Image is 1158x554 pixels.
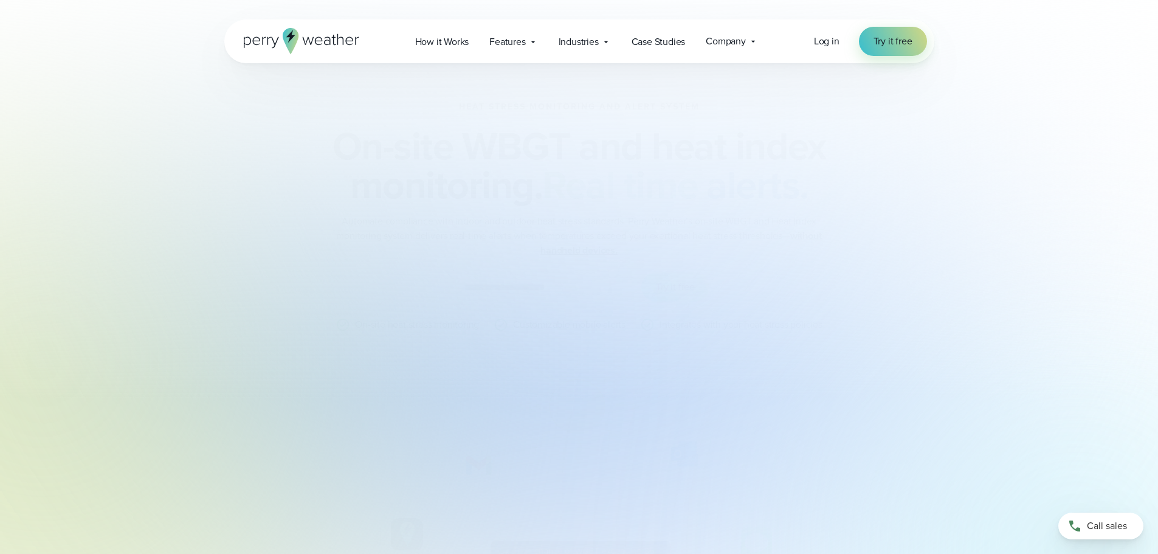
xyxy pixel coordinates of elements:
[621,29,696,54] a: Case Studies
[632,35,686,49] span: Case Studies
[415,35,469,49] span: How it Works
[706,34,746,49] span: Company
[559,35,599,49] span: Industries
[405,29,480,54] a: How it Works
[874,34,912,49] span: Try it free
[814,34,839,49] a: Log in
[814,34,839,48] span: Log in
[1087,519,1127,533] span: Call sales
[489,35,525,49] span: Features
[1058,513,1143,539] a: Call sales
[859,27,927,56] a: Try it free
